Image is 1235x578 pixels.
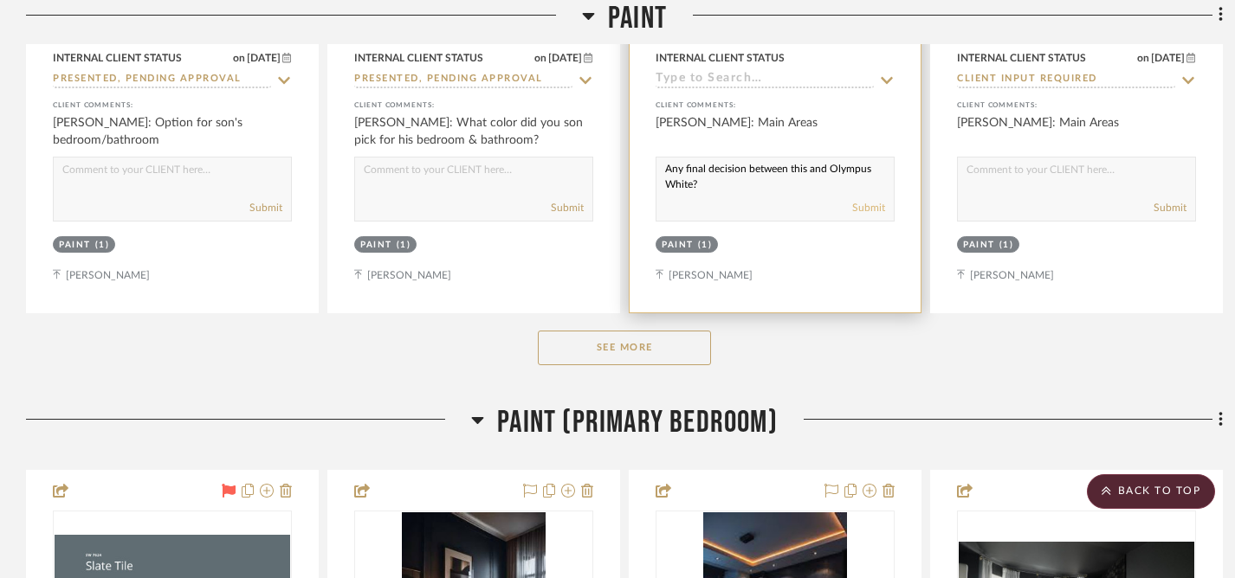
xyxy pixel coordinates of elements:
span: [DATE] [1149,52,1187,64]
span: on [1137,53,1149,63]
div: Internal Client Status [656,50,785,66]
button: Submit [551,200,584,215]
span: Paint (Primary Bedroom) [497,404,778,441]
div: Paint [59,239,91,252]
input: Type to Search… [53,72,271,88]
input: Type to Search… [957,72,1175,88]
div: [PERSON_NAME]: What color did you son pick for his bedroom & bathroom? [354,114,593,149]
input: Type to Search… [354,72,572,88]
input: Type to Search… [656,72,874,88]
span: [DATE] [245,52,282,64]
div: [PERSON_NAME]: Option for son's bedroom/bathroom [53,114,292,149]
button: Submit [852,200,885,215]
div: Internal Client Status [53,50,182,66]
span: on [233,53,245,63]
div: (1) [999,239,1014,252]
scroll-to-top-button: BACK TO TOP [1087,474,1215,509]
div: (1) [397,239,411,252]
div: Internal Client Status [354,50,483,66]
button: See More [538,331,711,365]
div: Paint [360,239,392,252]
div: [PERSON_NAME]: Main Areas [656,114,895,149]
span: [DATE] [546,52,584,64]
span: on [534,53,546,63]
div: (1) [698,239,713,252]
div: Paint [662,239,694,252]
div: Paint [963,239,995,252]
div: Internal Client Status [957,50,1086,66]
div: (1) [95,239,110,252]
button: Submit [1154,200,1187,215]
div: [PERSON_NAME]: Main Areas [957,114,1196,149]
button: Submit [249,200,282,215]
